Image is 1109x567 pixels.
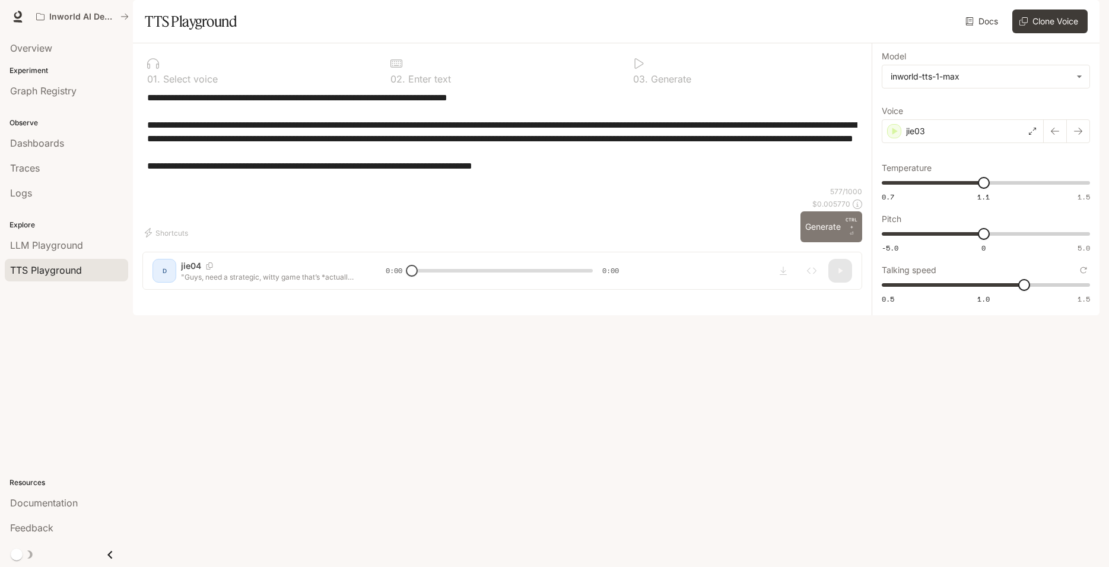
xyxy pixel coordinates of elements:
[1012,9,1088,33] button: Clone Voice
[882,243,898,253] span: -5.0
[49,12,116,22] p: Inworld AI Demos
[142,223,193,242] button: Shortcuts
[882,192,894,202] span: 0.7
[882,215,901,223] p: Pitch
[891,71,1070,83] div: inworld-tts-1-max
[981,243,986,253] span: 0
[846,216,857,230] p: CTRL +
[405,74,451,84] p: Enter text
[882,107,903,115] p: Voice
[31,5,134,28] button: All workspaces
[145,9,237,33] h1: TTS Playground
[882,52,906,61] p: Model
[882,65,1089,88] div: inworld-tts-1-max
[906,125,925,137] p: jie03
[882,164,932,172] p: Temperature
[882,266,936,274] p: Talking speed
[1078,192,1090,202] span: 1.5
[633,74,648,84] p: 0 3 .
[882,294,894,304] span: 0.5
[1078,243,1090,253] span: 5.0
[800,211,862,242] button: GenerateCTRL +⏎
[977,192,990,202] span: 1.1
[648,74,691,84] p: Generate
[977,294,990,304] span: 1.0
[846,216,857,237] p: ⏎
[1077,264,1090,277] button: Reset to default
[963,9,1003,33] a: Docs
[1078,294,1090,304] span: 1.5
[160,74,218,84] p: Select voice
[390,74,405,84] p: 0 2 .
[147,74,160,84] p: 0 1 .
